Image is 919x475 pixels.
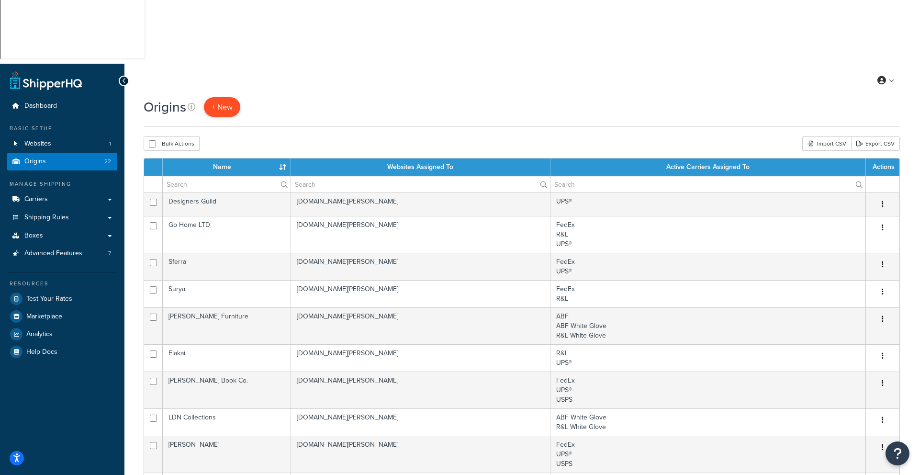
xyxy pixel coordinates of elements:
[7,180,117,188] div: Manage Shipping
[550,408,866,436] td: ABF White Glove R&L White Glove
[550,253,866,280] td: FedEx UPS®
[291,216,550,253] td: [DOMAIN_NAME][PERSON_NAME]
[26,330,53,339] span: Analytics
[7,135,117,153] a: Websites 1
[163,192,291,216] td: Designers Guild
[550,307,866,344] td: ABF ABF White Glove R&L White Glove
[163,436,291,473] td: [PERSON_NAME]
[7,191,117,208] a: Carriers
[291,408,550,436] td: [DOMAIN_NAME][PERSON_NAME]
[291,436,550,473] td: [DOMAIN_NAME][PERSON_NAME]
[26,348,57,356] span: Help Docs
[7,153,117,170] li: Origins
[163,216,291,253] td: Go Home LTD
[7,280,117,288] div: Resources
[24,158,46,166] span: Origins
[7,245,117,262] li: Advanced Features
[7,290,117,307] a: Test Your Rates
[109,140,111,148] span: 1
[24,214,69,222] span: Shipping Rules
[291,176,550,192] input: Search
[550,344,866,372] td: R&L UPS®
[7,209,117,226] a: Shipping Rules
[10,71,82,90] a: ShipperHQ Home
[550,158,866,176] th: Active Carriers Assigned To
[7,97,117,115] a: Dashboard
[7,153,117,170] a: Origins 22
[550,372,866,408] td: FedEx UPS® USPS
[291,372,550,408] td: [DOMAIN_NAME][PERSON_NAME]
[550,216,866,253] td: FedEx R&L UPS®
[26,313,62,321] span: Marketplace
[291,158,550,176] th: Websites Assigned To
[7,308,117,325] a: Marketplace
[163,408,291,436] td: LDN Collections
[7,326,117,343] a: Analytics
[550,176,865,192] input: Search
[26,295,72,303] span: Test Your Rates
[24,249,82,258] span: Advanced Features
[163,176,291,192] input: Search
[291,192,550,216] td: [DOMAIN_NAME][PERSON_NAME]
[802,136,851,151] div: Import CSV
[7,124,117,133] div: Basic Setup
[7,227,117,245] a: Boxes
[291,280,550,307] td: [DOMAIN_NAME][PERSON_NAME]
[163,158,291,176] th: Name : activate to sort column ascending
[163,372,291,408] td: [PERSON_NAME] Book Co.
[108,249,111,258] span: 7
[291,253,550,280] td: [DOMAIN_NAME][PERSON_NAME]
[24,232,43,240] span: Boxes
[144,98,186,116] h1: Origins
[885,441,909,465] button: Open Resource Center
[24,195,48,204] span: Carriers
[7,245,117,262] a: Advanced Features 7
[291,307,550,344] td: [DOMAIN_NAME][PERSON_NAME]
[163,344,291,372] td: Elakai
[212,102,233,113] span: + New
[104,158,111,166] span: 22
[7,343,117,361] a: Help Docs
[7,135,117,153] li: Websites
[163,307,291,344] td: [PERSON_NAME] Furniture
[851,136,900,151] a: Export CSV
[24,102,57,110] span: Dashboard
[144,136,200,151] button: Bulk Actions
[550,280,866,307] td: FedEx R&L
[163,253,291,280] td: Sferra
[550,192,866,216] td: UPS®
[291,344,550,372] td: [DOMAIN_NAME][PERSON_NAME]
[24,140,51,148] span: Websites
[550,436,866,473] td: FedEx UPS® USPS
[866,158,899,176] th: Actions
[204,97,240,117] a: + New
[163,280,291,307] td: Surya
